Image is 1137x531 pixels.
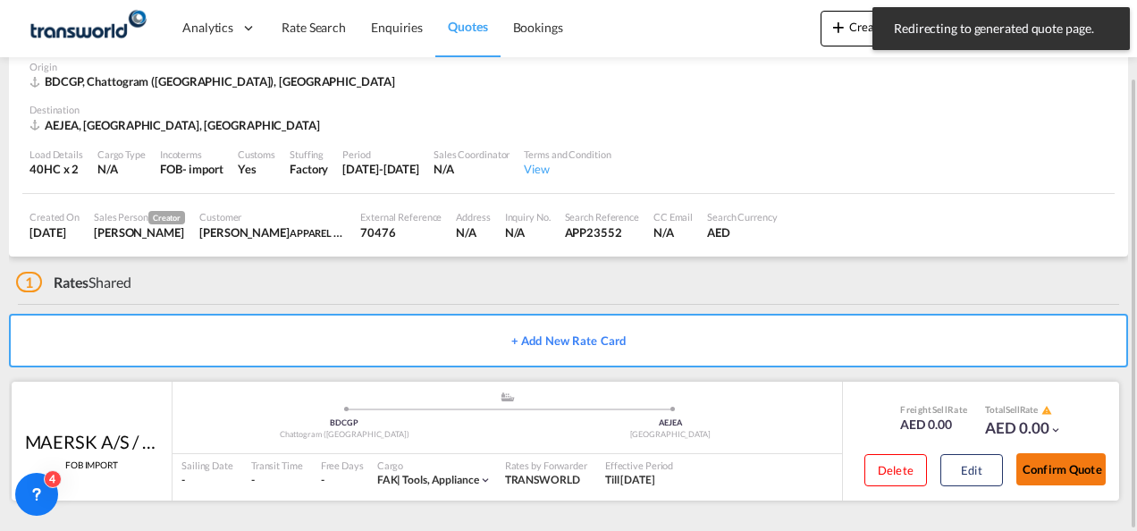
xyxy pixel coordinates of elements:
div: Customer [199,210,346,223]
div: Incoterms [160,147,223,161]
span: Analytics [182,19,233,37]
span: Till [DATE] [605,473,655,486]
div: Cargo [377,459,492,472]
span: Creator [148,211,185,224]
div: Sailing Date [181,459,233,472]
div: FOB [160,161,182,177]
div: View [524,161,611,177]
div: N/A [434,161,510,177]
div: Period [342,147,419,161]
div: Search Currency [707,210,778,223]
div: Rates by Forwarder [505,459,587,472]
div: APP23552 [565,224,639,240]
span: FAK [377,473,403,486]
span: Sell [932,404,947,415]
span: Bookings [513,20,563,35]
span: BDCGP, Chattogram ([GEOGRAPHIC_DATA]), [GEOGRAPHIC_DATA] [45,74,394,88]
div: Ahmed Jameel [199,224,346,240]
span: Sell [1006,404,1020,415]
div: Customs [238,147,275,161]
div: Terms and Condition [524,147,611,161]
div: AEJEA, Jebel Ali, Middle East [29,117,324,133]
div: [GEOGRAPHIC_DATA] [508,429,834,441]
div: BDCGP, Chattogram (Chittagong), Asia Pacific [29,73,399,89]
div: Pradhesh Gautham [94,224,185,240]
div: 30 Sep 2025 [342,161,419,177]
span: Enquiries [371,20,423,35]
span: 1 [16,272,42,292]
div: BDCGP [181,417,508,429]
div: MAERSK A/S / TDWC-DUBAI [25,429,159,454]
button: Delete [864,454,927,486]
div: Factory Stuffing [290,161,328,177]
md-icon: icon-chevron-down [479,474,492,486]
md-icon: icon-alert [1041,405,1052,416]
div: N/A [505,224,551,240]
div: Created On [29,210,80,223]
div: Till 30 Sep 2025 [605,473,655,488]
md-icon: icon-chevron-down [1049,424,1062,436]
span: Redirecting to generated quote page. [889,20,1114,38]
div: Effective Period [605,459,673,472]
div: Address [456,210,490,223]
button: icon-alert [1040,404,1052,417]
div: 70476 [360,224,442,240]
div: Inquiry No. [505,210,551,223]
div: CC Email [653,210,693,223]
div: Sales Person [94,210,185,224]
div: Load Details [29,147,83,161]
div: N/A [653,224,693,240]
div: Chattogram ([GEOGRAPHIC_DATA]) [181,429,508,441]
span: Rate Search [282,20,346,35]
div: TRANSWORLD [505,473,587,488]
button: icon-plus 400-fgCreate Quote [821,11,927,46]
div: External Reference [360,210,442,223]
div: Cargo Type [97,147,146,161]
div: - [251,473,303,488]
div: Free Days [321,459,364,472]
div: Transit Time [251,459,303,472]
div: Destination [29,103,1108,116]
div: Total Rate [985,403,1061,417]
div: Yes [238,161,275,177]
button: + Add New Rate Card [9,314,1128,367]
div: Sales Coordinator [434,147,510,161]
div: 26 Sep 2025 [29,224,80,240]
span: Quotes [448,19,487,34]
div: - [181,473,233,488]
div: AED [707,224,778,240]
md-icon: icon-plus 400-fg [828,16,849,38]
div: - [321,473,324,488]
span: APPAREL FZCO [290,225,359,240]
div: tools, appliance [377,473,479,488]
div: N/A [97,161,146,177]
div: AEJEA [508,417,834,429]
div: 40HC x 2 [29,161,83,177]
md-icon: assets/icons/custom/ship-fill.svg [497,392,518,401]
span: TRANSWORLD [505,473,580,486]
button: Confirm Quote [1016,453,1106,485]
div: N/A [456,224,490,240]
span: Rates [54,274,89,291]
button: Edit [940,454,1003,486]
div: Freight Rate [900,403,967,416]
div: AED 0.00 [985,417,1061,439]
div: Origin [29,60,1108,73]
div: Search Reference [565,210,639,223]
div: Shared [16,273,131,292]
div: - import [182,161,223,177]
div: AED 0.00 [900,416,967,434]
div: Stuffing [290,147,328,161]
img: f753ae806dec11f0841701cdfdf085c0.png [27,8,147,48]
span: FOB IMPORT [65,459,118,471]
span: | [397,473,400,486]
